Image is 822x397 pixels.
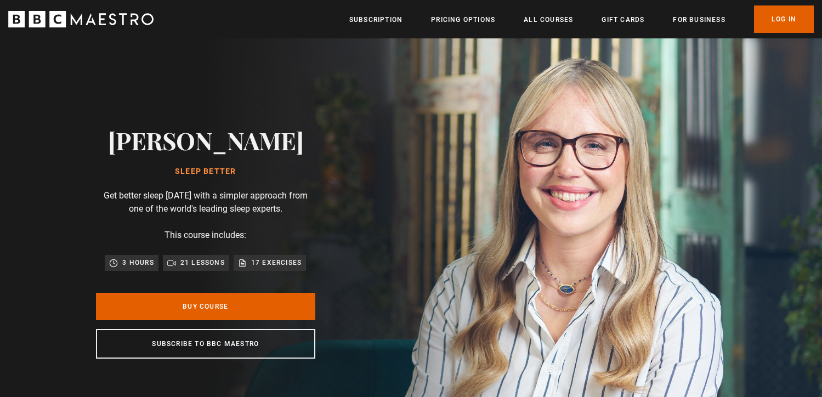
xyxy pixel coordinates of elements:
a: For business [673,14,725,25]
a: Subscribe to BBC Maestro [96,329,315,359]
a: Gift Cards [602,14,644,25]
svg: BBC Maestro [8,11,154,27]
h1: Sleep Better [108,167,304,176]
a: Subscription [349,14,403,25]
h2: [PERSON_NAME] [108,126,304,154]
a: Pricing Options [431,14,495,25]
p: This course includes: [165,229,246,242]
a: All Courses [524,14,573,25]
p: 21 lessons [180,257,225,268]
p: 17 exercises [251,257,302,268]
a: Buy Course [96,293,315,320]
a: Log In [754,5,814,33]
nav: Primary [349,5,814,33]
p: 3 hours [122,257,154,268]
p: Get better sleep [DATE] with a simpler approach from one of the world's leading sleep experts. [96,189,315,215]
